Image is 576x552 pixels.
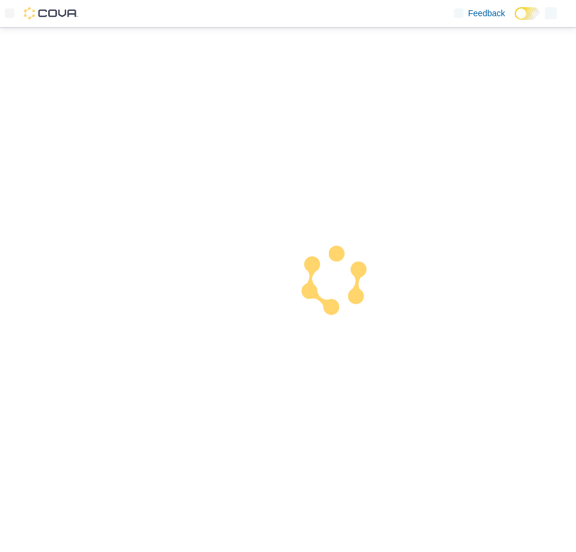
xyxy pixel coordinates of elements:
[24,7,78,19] img: Cova
[288,238,378,328] img: cova-loader
[515,7,540,20] input: Dark Mode
[468,7,505,19] span: Feedback
[449,1,510,25] a: Feedback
